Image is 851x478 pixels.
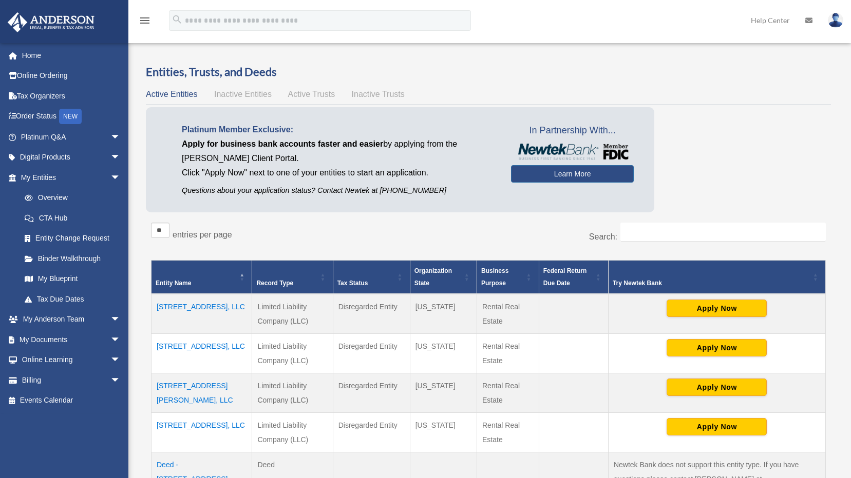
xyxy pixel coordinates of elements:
[589,232,617,241] label: Search:
[477,373,539,413] td: Rental Real Estate
[477,413,539,452] td: Rental Real Estate
[156,280,191,287] span: Entity Name
[7,370,136,390] a: Billingarrow_drop_down
[182,184,496,197] p: Questions about your application status? Contact Newtek at [PHONE_NUMBER]
[511,165,634,183] a: Learn More
[110,329,131,350] span: arrow_drop_down
[410,294,477,334] td: [US_STATE]
[173,230,232,239] label: entries per page
[110,370,131,391] span: arrow_drop_down
[333,261,410,294] th: Tax Status: Activate to sort
[477,294,539,334] td: Rental Real Estate
[14,248,131,269] a: Binder Walkthrough
[7,127,136,147] a: Platinum Q&Aarrow_drop_down
[516,144,629,160] img: NewtekBankLogoSM.png
[14,208,131,228] a: CTA Hub
[410,334,477,373] td: [US_STATE]
[667,300,767,317] button: Apply Now
[152,261,252,294] th: Entity Name: Activate to invert sorting
[414,267,452,287] span: Organization State
[7,390,136,411] a: Events Calendar
[539,261,608,294] th: Federal Return Due Date: Activate to sort
[139,18,151,27] a: menu
[182,166,496,180] p: Click "Apply Now" next to one of your entities to start an application.
[14,269,131,289] a: My Blueprint
[828,13,843,28] img: User Pic
[613,277,810,289] div: Try Newtek Bank
[152,373,252,413] td: [STREET_ADDRESS][PERSON_NAME], LLC
[152,294,252,334] td: [STREET_ADDRESS], LLC
[410,261,477,294] th: Organization State: Activate to sort
[477,261,539,294] th: Business Purpose: Activate to sort
[110,350,131,371] span: arrow_drop_down
[152,334,252,373] td: [STREET_ADDRESS], LLC
[146,64,831,80] h3: Entities, Trusts, and Deeds
[252,373,333,413] td: Limited Liability Company (LLC)
[110,167,131,188] span: arrow_drop_down
[14,188,126,208] a: Overview
[14,228,131,249] a: Entity Change Request
[110,127,131,148] span: arrow_drop_down
[333,334,410,373] td: Disregarded Entity
[7,350,136,370] a: Online Learningarrow_drop_down
[252,261,333,294] th: Record Type: Activate to sort
[182,140,383,148] span: Apply for business bank accounts faster and easier
[333,373,410,413] td: Disregarded Entity
[252,294,333,334] td: Limited Liability Company (LLC)
[214,90,272,98] span: Inactive Entities
[337,280,368,287] span: Tax Status
[477,334,539,373] td: Rental Real Estate
[667,379,767,396] button: Apply Now
[410,413,477,452] td: [US_STATE]
[333,294,410,334] td: Disregarded Entity
[543,267,587,287] span: Federal Return Due Date
[252,413,333,452] td: Limited Liability Company (LLC)
[7,86,136,106] a: Tax Organizers
[256,280,293,287] span: Record Type
[410,373,477,413] td: [US_STATE]
[7,167,131,188] a: My Entitiesarrow_drop_down
[7,147,136,168] a: Digital Productsarrow_drop_down
[511,123,634,139] span: In Partnership With...
[59,109,82,124] div: NEW
[182,137,496,166] p: by applying from the [PERSON_NAME] Client Portal.
[333,413,410,452] td: Disregarded Entity
[182,123,496,137] p: Platinum Member Exclusive:
[667,418,767,435] button: Apply Now
[14,289,131,309] a: Tax Due Dates
[7,45,136,66] a: Home
[7,329,136,350] a: My Documentsarrow_drop_down
[110,147,131,168] span: arrow_drop_down
[667,339,767,356] button: Apply Now
[146,90,197,98] span: Active Entities
[481,267,508,287] span: Business Purpose
[252,334,333,373] td: Limited Liability Company (LLC)
[608,261,825,294] th: Try Newtek Bank : Activate to sort
[139,14,151,27] i: menu
[7,106,136,127] a: Order StatusNEW
[110,309,131,330] span: arrow_drop_down
[352,90,405,98] span: Inactive Trusts
[7,66,136,86] a: Online Ordering
[7,309,136,330] a: My Anderson Teamarrow_drop_down
[152,413,252,452] td: [STREET_ADDRESS], LLC
[288,90,335,98] span: Active Trusts
[172,14,183,25] i: search
[5,12,98,32] img: Anderson Advisors Platinum Portal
